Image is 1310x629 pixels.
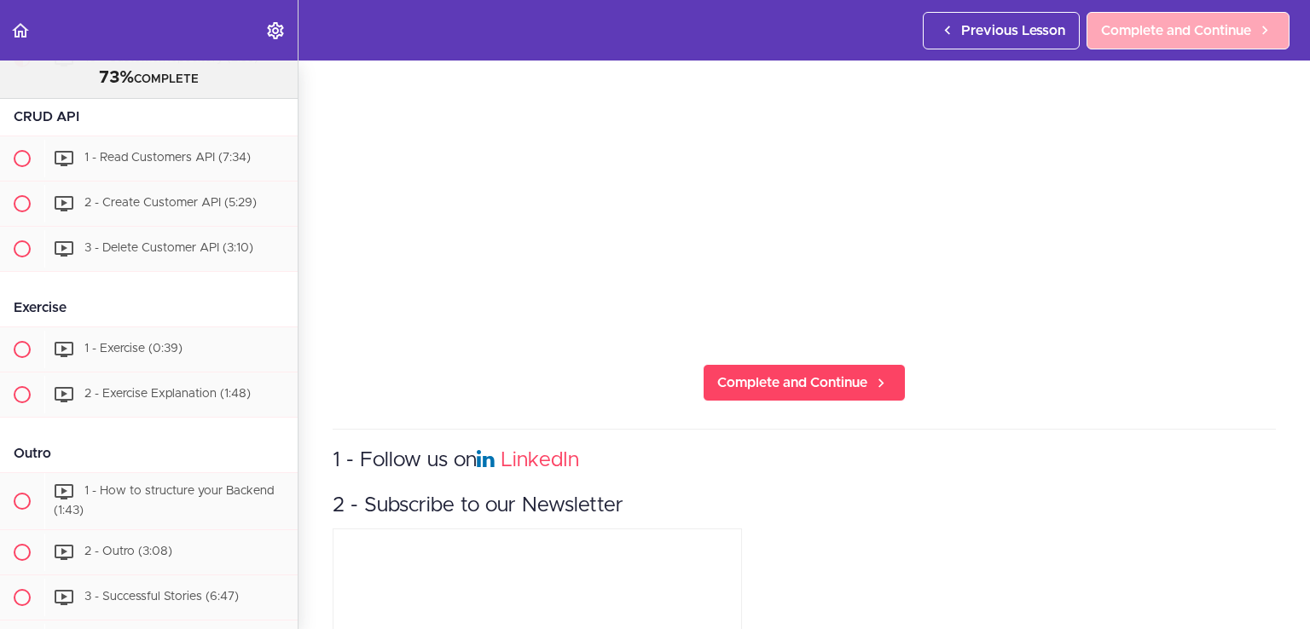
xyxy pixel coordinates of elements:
span: 3 - Delete Customer API (3:10) [84,242,253,254]
span: Previous Lesson [961,20,1065,41]
h3: 2 - Subscribe to our Newsletter [333,492,1276,520]
span: 73% [99,69,134,86]
span: 1 - Read Customers API (7:34) [84,152,251,164]
span: 2 - Outro (3:08) [84,545,172,557]
h3: 1 - Follow us on [333,447,1276,475]
svg: Back to course curriculum [10,20,31,41]
div: COMPLETE [21,67,276,89]
span: 2 - Create Customer API (5:29) [84,197,257,209]
svg: Settings Menu [265,20,286,41]
a: Previous Lesson [923,12,1080,49]
span: 2 - Exercise Explanation (1:48) [84,388,251,400]
span: Complete and Continue [1101,20,1251,41]
a: Complete and Continue [1087,12,1290,49]
span: 3 - Successful Stories (6:47) [84,591,239,603]
span: 1 - Exercise (0:39) [84,343,183,355]
span: 1 - How to structure your Backend (1:43) [54,485,274,516]
a: LinkedIn [501,450,579,470]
